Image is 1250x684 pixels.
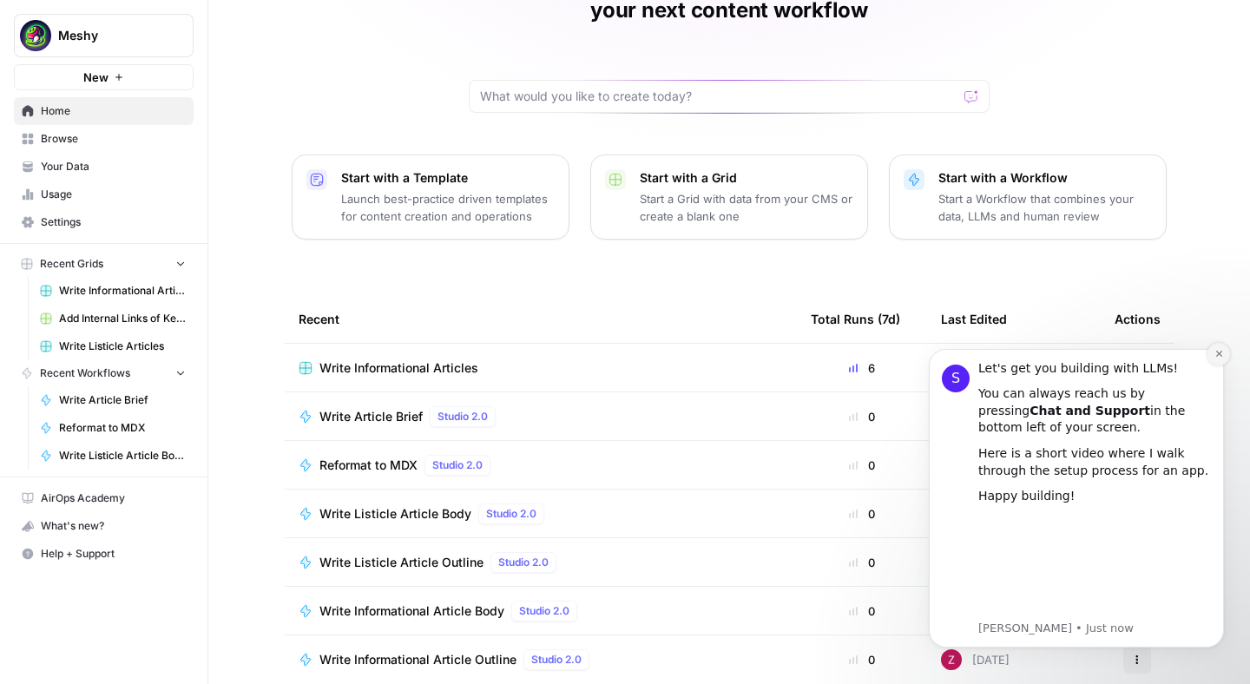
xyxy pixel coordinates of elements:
[299,295,783,343] div: Recent
[14,14,194,57] button: Workspace: Meshy
[811,602,913,620] div: 0
[480,88,957,105] input: What would you like to create today?
[59,283,186,299] span: Write Informational Articles
[941,295,1007,343] div: Last Edited
[299,503,783,524] a: Write Listicle Article BodyStudio 2.0
[41,131,186,147] span: Browse
[811,295,900,343] div: Total Runs (7d)
[531,652,582,668] span: Studio 2.0
[59,420,186,436] span: Reformat to MDX
[319,602,504,620] span: Write Informational Article Body
[299,406,783,427] a: Write Article BriefStudio 2.0
[59,311,186,326] span: Add Internal Links of Keywords
[811,554,913,571] div: 0
[14,208,194,236] a: Settings
[41,103,186,119] span: Home
[292,155,569,240] button: Start with a TemplateLaunch best-practice driven templates for content creation and operations
[41,546,186,562] span: Help + Support
[319,359,478,377] span: Write Informational Articles
[319,505,471,523] span: Write Listicle Article Body
[32,277,194,305] a: Write Informational Articles
[341,190,555,225] p: Launch best-practice driven templates for content creation and operations
[14,251,194,277] button: Recent Grids
[299,359,783,377] a: Write Informational Articles
[41,187,186,202] span: Usage
[319,651,516,668] span: Write Informational Article Outline
[20,20,51,51] img: Meshy Logo
[41,159,186,174] span: Your Data
[519,603,569,619] span: Studio 2.0
[305,20,327,43] button: Dismiss notification
[903,323,1250,675] iframe: Intercom notifications message
[40,256,103,272] span: Recent Grids
[32,386,194,414] a: Write Article Brief
[299,552,783,573] a: Write Listicle Article OutlineStudio 2.0
[437,409,488,424] span: Studio 2.0
[76,298,308,313] p: Message from Steven, sent Just now
[811,408,913,425] div: 0
[59,339,186,354] span: Write Listicle Articles
[14,181,194,208] a: Usage
[14,360,194,386] button: Recent Workflows
[938,169,1152,187] p: Start with a Workflow
[40,365,130,381] span: Recent Workflows
[1115,295,1161,343] div: Actions
[14,125,194,153] a: Browse
[32,332,194,360] a: Write Listicle Articles
[811,505,913,523] div: 0
[319,554,484,571] span: Write Listicle Article Outline
[58,27,163,44] span: Meshy
[640,169,853,187] p: Start with a Grid
[14,484,194,512] a: AirOps Academy
[41,490,186,506] span: AirOps Academy
[14,540,194,568] button: Help + Support
[432,457,483,473] span: Studio 2.0
[32,305,194,332] a: Add Internal Links of Keywords
[811,359,913,377] div: 6
[299,455,783,476] a: Reformat to MDXStudio 2.0
[889,155,1167,240] button: Start with a WorkflowStart a Workflow that combines your data, LLMs and human review
[319,408,423,425] span: Write Article Brief
[486,506,536,522] span: Studio 2.0
[938,190,1152,225] p: Start a Workflow that combines your data, LLMs and human review
[299,601,783,622] a: Write Informational Article BodyStudio 2.0
[14,64,194,90] button: New
[15,513,193,539] div: What's new?
[41,214,186,230] span: Settings
[59,448,186,464] span: Write Listicle Article Body
[811,457,913,474] div: 0
[14,153,194,181] a: Your Data
[590,155,868,240] button: Start with a GridStart a Grid with data from your CMS or create a blank one
[59,392,186,408] span: Write Article Brief
[14,512,194,540] button: What's new?
[319,457,418,474] span: Reformat to MDX
[14,97,194,125] a: Home
[76,191,308,295] iframe: youtube
[341,169,555,187] p: Start with a Template
[83,69,109,86] span: New
[640,190,853,225] p: Start a Grid with data from your CMS or create a blank one
[299,649,783,670] a: Write Informational Article OutlineStudio 2.0
[811,651,913,668] div: 0
[32,414,194,442] a: Reformat to MDX
[498,555,549,570] span: Studio 2.0
[32,442,194,470] a: Write Listicle Article Body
